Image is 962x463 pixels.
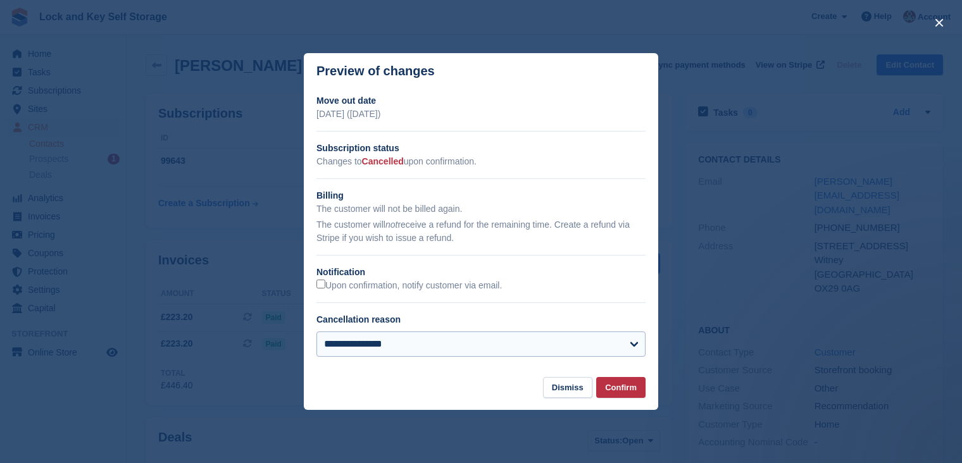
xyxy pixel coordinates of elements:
[316,155,646,168] p: Changes to upon confirmation.
[316,218,646,245] p: The customer will receive a refund for the remaining time. Create a refund via Stripe if you wish...
[316,64,435,78] p: Preview of changes
[316,202,646,216] p: The customer will not be billed again.
[316,108,646,121] p: [DATE] ([DATE])
[316,266,646,279] h2: Notification
[316,280,502,292] label: Upon confirmation, notify customer via email.
[596,377,646,398] button: Confirm
[543,377,592,398] button: Dismiss
[316,142,646,155] h2: Subscription status
[316,94,646,108] h2: Move out date
[362,156,404,166] span: Cancelled
[929,13,949,33] button: close
[316,314,401,324] label: Cancellation reason
[316,189,646,202] h2: Billing
[316,280,325,288] input: Upon confirmation, notify customer via email.
[385,219,397,230] em: not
